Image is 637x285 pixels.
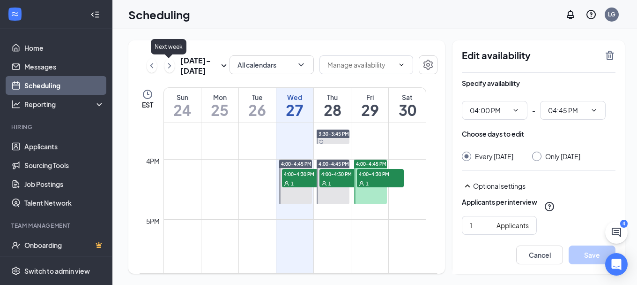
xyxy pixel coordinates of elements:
svg: SmallChevronDown [218,60,230,71]
svg: QuestionInfo [585,9,597,20]
a: Job Postings [24,175,104,193]
a: Home [24,39,104,57]
div: Thu [314,92,351,102]
div: LG [608,10,615,18]
svg: User [359,181,364,186]
div: 4 [620,220,628,228]
span: 4:00-4:45 PM [318,161,349,167]
a: August 30, 2025 [389,88,426,123]
a: Sourcing Tools [24,156,104,175]
svg: Settings [422,59,434,70]
div: Wed [276,92,313,102]
svg: ChevronDown [296,60,306,69]
svg: ChevronLeft [147,60,156,71]
h1: 26 [239,102,276,118]
a: Settings [419,55,437,76]
svg: Settings [11,266,21,276]
div: Tue [239,92,276,102]
div: Fri [351,92,388,102]
a: Scheduling [24,76,104,95]
svg: WorkstreamLogo [10,9,20,19]
svg: QuestionInfo [544,201,555,212]
a: August 26, 2025 [239,88,276,123]
div: Applicants per interview [462,197,537,207]
div: Only [DATE] [545,152,580,161]
span: 1 [291,180,294,187]
h2: Edit availability [462,50,599,61]
svg: User [284,181,289,186]
h1: 27 [276,102,313,118]
svg: User [321,181,327,186]
div: Team Management [11,222,103,230]
span: 4:00-4:30 PM [357,169,404,178]
svg: TrashOutline [604,50,615,61]
button: ChatActive [605,221,628,244]
button: Settings [419,55,437,74]
span: 3:30-3:45 PM [318,131,349,137]
a: Messages [24,57,104,76]
div: Sat [389,92,426,102]
svg: ChatActive [611,227,622,238]
h1: Scheduling [128,7,190,23]
svg: ChevronRight [165,60,174,71]
h3: [DATE] - [DATE] [180,55,218,76]
svg: ChevronDown [512,107,519,114]
a: Applicants [24,137,104,156]
div: Open Intercom Messenger [605,253,628,276]
div: Mon [201,92,238,102]
div: Sun [164,92,201,102]
span: 1 [328,180,331,187]
h1: 29 [351,102,388,118]
button: ChevronLeft [147,59,157,73]
svg: Sync [319,139,324,144]
div: Optional settings [473,181,615,191]
a: August 27, 2025 [276,88,313,123]
span: 4:00-4:45 PM [356,161,386,167]
svg: Analysis [11,100,21,109]
div: Reporting [24,100,105,109]
h1: 28 [314,102,351,118]
a: Talent Network [24,193,104,212]
h1: 25 [201,102,238,118]
button: Save [569,246,615,264]
button: ChevronRight [164,59,175,73]
span: EST [142,100,153,109]
div: 5pm [144,216,162,226]
div: 4pm [144,156,162,166]
div: Switch to admin view [24,266,90,276]
svg: Collapse [90,10,100,19]
span: 4:00-4:30 PM [282,169,329,178]
button: All calendarsChevronDown [230,55,314,74]
button: Cancel [516,246,563,264]
svg: SmallChevronUp [462,180,473,192]
svg: Notifications [565,9,576,20]
div: - [462,101,615,120]
span: 4:00-4:30 PM [319,169,366,178]
div: Every [DATE] [475,152,513,161]
a: TeamCrown [24,254,104,273]
a: August 25, 2025 [201,88,238,123]
a: August 29, 2025 [351,88,388,123]
svg: ChevronDown [590,107,598,114]
a: August 28, 2025 [314,88,351,123]
a: August 24, 2025 [164,88,201,123]
h1: 24 [164,102,201,118]
div: Choose days to edit [462,129,524,139]
input: Manage availability [327,60,394,70]
div: Applicants [496,220,529,231]
div: Specify availability [462,78,520,88]
h1: 30 [389,102,426,118]
span: 1 [366,180,369,187]
svg: Clock [142,89,153,100]
div: Optional settings [462,180,615,192]
a: OnboardingCrown [24,236,104,254]
div: Next week [151,39,186,54]
div: Hiring [11,123,103,131]
svg: ChevronDown [398,61,405,69]
span: 4:00-4:45 PM [281,161,311,167]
